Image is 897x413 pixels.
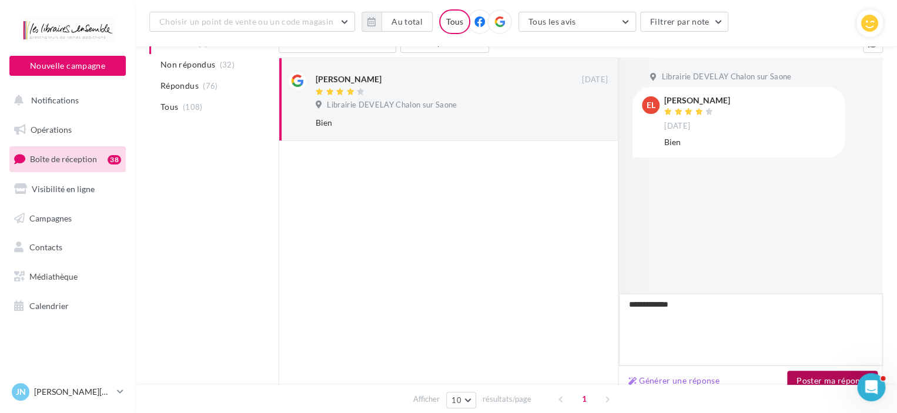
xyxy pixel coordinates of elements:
[439,9,470,34] div: Tous
[7,235,128,260] a: Contacts
[413,394,440,405] span: Afficher
[29,242,62,252] span: Contacts
[451,395,461,405] span: 10
[16,386,26,398] span: JN
[108,155,121,164] div: 38
[664,121,690,132] span: [DATE]
[31,125,72,135] span: Opérations
[624,374,724,388] button: Générer une réponse
[582,75,608,85] span: [DATE]
[7,294,128,318] a: Calendrier
[7,264,128,289] a: Médiathèque
[203,81,217,90] span: (76)
[159,16,333,26] span: Choisir un point de vente ou un code magasin
[9,56,126,76] button: Nouvelle campagne
[787,371,878,391] button: Poster ma réponse
[7,117,128,142] a: Opérations
[316,117,531,129] div: Bien
[362,12,433,32] button: Au total
[528,16,576,26] span: Tous les avis
[661,72,791,82] span: Librairie DEVELAY Chalon sur Saone
[327,100,457,110] span: Librairie DEVELAY Chalon sur Saone
[9,381,126,403] a: JN [PERSON_NAME][DATE]
[7,177,128,202] a: Visibilité en ligne
[316,73,381,85] div: [PERSON_NAME]
[29,301,69,311] span: Calendrier
[857,373,885,401] iframe: Intercom live chat
[29,271,78,281] span: Médiathèque
[160,59,215,70] span: Non répondus
[183,102,203,112] span: (108)
[483,394,531,405] span: résultats/page
[381,12,433,32] button: Au total
[29,213,72,223] span: Campagnes
[647,99,655,111] span: EL
[160,80,199,92] span: Répondus
[7,206,128,231] a: Campagnes
[220,60,235,69] span: (32)
[575,390,594,408] span: 1
[664,136,836,148] div: Bien
[640,12,729,32] button: Filtrer par note
[149,12,355,32] button: Choisir un point de vente ou un code magasin
[34,386,112,398] p: [PERSON_NAME][DATE]
[160,101,178,113] span: Tous
[446,392,476,408] button: 10
[664,96,730,105] div: [PERSON_NAME]
[518,12,636,32] button: Tous les avis
[7,88,123,113] button: Notifications
[7,146,128,172] a: Boîte de réception38
[30,154,97,164] span: Boîte de réception
[31,95,79,105] span: Notifications
[32,184,95,194] span: Visibilité en ligne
